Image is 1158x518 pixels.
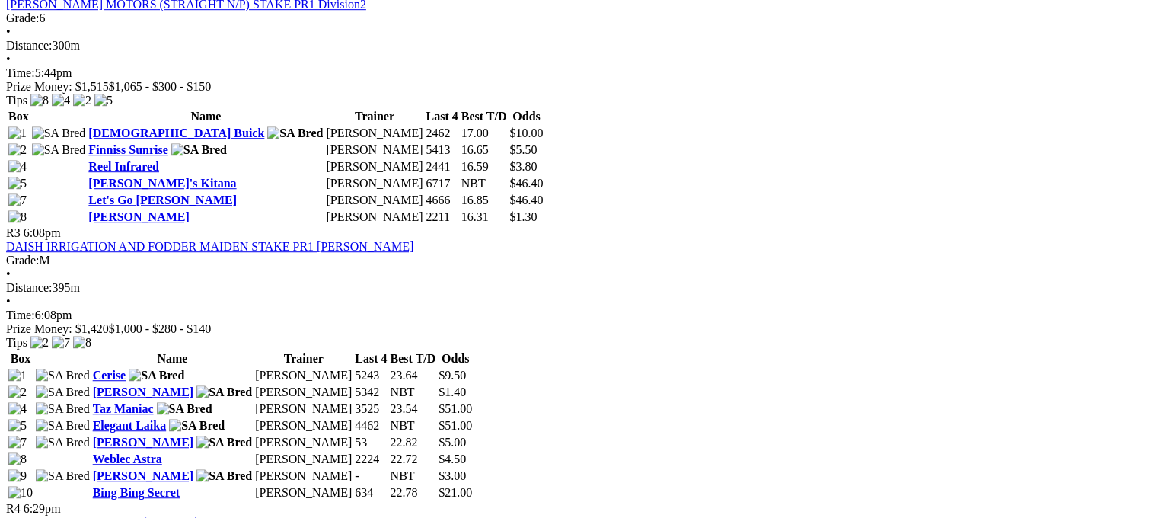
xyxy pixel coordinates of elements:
img: 2 [30,336,49,350]
span: $1.40 [439,385,466,398]
img: 8 [8,452,27,466]
span: $21.00 [439,486,472,499]
div: Prize Money: $1,420 [6,322,1152,336]
td: 2441 [426,159,459,174]
td: [PERSON_NAME] [254,452,353,467]
img: SA Bred [196,436,252,449]
td: 23.54 [390,401,437,417]
td: 22.72 [390,452,437,467]
td: 6717 [426,176,459,191]
span: $9.50 [439,369,466,382]
span: Distance: [6,39,52,52]
img: 4 [8,402,27,416]
a: [PERSON_NAME] [93,436,193,449]
td: 17.00 [461,126,508,141]
td: [PERSON_NAME] [254,418,353,433]
img: 4 [8,160,27,174]
td: [PERSON_NAME] [254,385,353,400]
td: 5413 [426,142,459,158]
th: Name [88,109,324,124]
img: 2 [73,94,91,107]
span: Time: [6,66,35,79]
td: [PERSON_NAME] [325,126,423,141]
td: [PERSON_NAME] [254,435,353,450]
img: SA Bred [36,419,90,433]
a: Weblec Astra [93,452,162,465]
span: $5.00 [439,436,466,449]
span: • [6,267,11,280]
span: Grade: [6,11,40,24]
span: $10.00 [509,126,543,139]
img: 9 [8,469,27,483]
td: NBT [390,468,437,484]
img: SA Bred [36,369,90,382]
td: [PERSON_NAME] [325,176,423,191]
img: 10 [8,486,33,500]
td: NBT [390,418,437,433]
img: 7 [52,336,70,350]
div: 395m [6,281,1152,295]
span: • [6,25,11,38]
span: • [6,53,11,66]
td: 53 [354,435,388,450]
td: 4666 [426,193,459,208]
img: SA Bred [32,143,86,157]
a: [PERSON_NAME] [88,210,189,223]
img: SA Bred [267,126,323,140]
td: [PERSON_NAME] [254,468,353,484]
span: Tips [6,336,27,349]
a: Taz Maniac [93,402,154,415]
img: 2 [8,385,27,399]
a: Reel Infrared [88,160,159,173]
a: Finniss Sunrise [88,143,167,156]
td: 3525 [354,401,388,417]
span: Box [8,110,29,123]
span: Grade: [6,254,40,267]
td: 4462 [354,418,388,433]
td: [PERSON_NAME] [325,142,423,158]
a: Elegant Laika [93,419,166,432]
span: $3.00 [439,469,466,482]
td: [PERSON_NAME] [325,193,423,208]
span: $1,000 - $280 - $140 [109,322,212,335]
div: M [6,254,1152,267]
td: 5342 [354,385,388,400]
span: $51.00 [439,419,472,432]
img: SA Bred [32,126,86,140]
td: 5243 [354,368,388,383]
span: R4 [6,502,21,515]
span: R3 [6,226,21,239]
span: 6:08pm [24,226,61,239]
span: $51.00 [439,402,472,415]
td: 2462 [426,126,459,141]
img: SA Bred [129,369,184,382]
a: [DEMOGRAPHIC_DATA] Buick [88,126,264,139]
th: Last 4 [354,351,388,366]
img: 1 [8,126,27,140]
div: 6:08pm [6,309,1152,322]
img: SA Bred [36,385,90,399]
img: SA Bred [36,469,90,483]
a: DAISH IRRIGATION AND FODDER MAIDEN STAKE PR1 [PERSON_NAME] [6,240,413,253]
span: Box [11,352,31,365]
th: Odds [438,351,473,366]
img: SA Bred [157,402,212,416]
td: [PERSON_NAME] [254,485,353,500]
th: Odds [509,109,544,124]
th: Last 4 [426,109,459,124]
img: SA Bred [36,436,90,449]
td: NBT [461,176,508,191]
img: 2 [8,143,27,157]
td: [PERSON_NAME] [254,368,353,383]
td: 22.82 [390,435,437,450]
a: Cerise [93,369,126,382]
span: 6:29pm [24,502,61,515]
td: 2211 [426,209,459,225]
span: • [6,295,11,308]
span: $3.80 [509,160,537,173]
td: 16.65 [461,142,508,158]
td: [PERSON_NAME] [325,209,423,225]
div: 5:44pm [6,66,1152,80]
th: Best T/D [390,351,437,366]
td: 23.64 [390,368,437,383]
